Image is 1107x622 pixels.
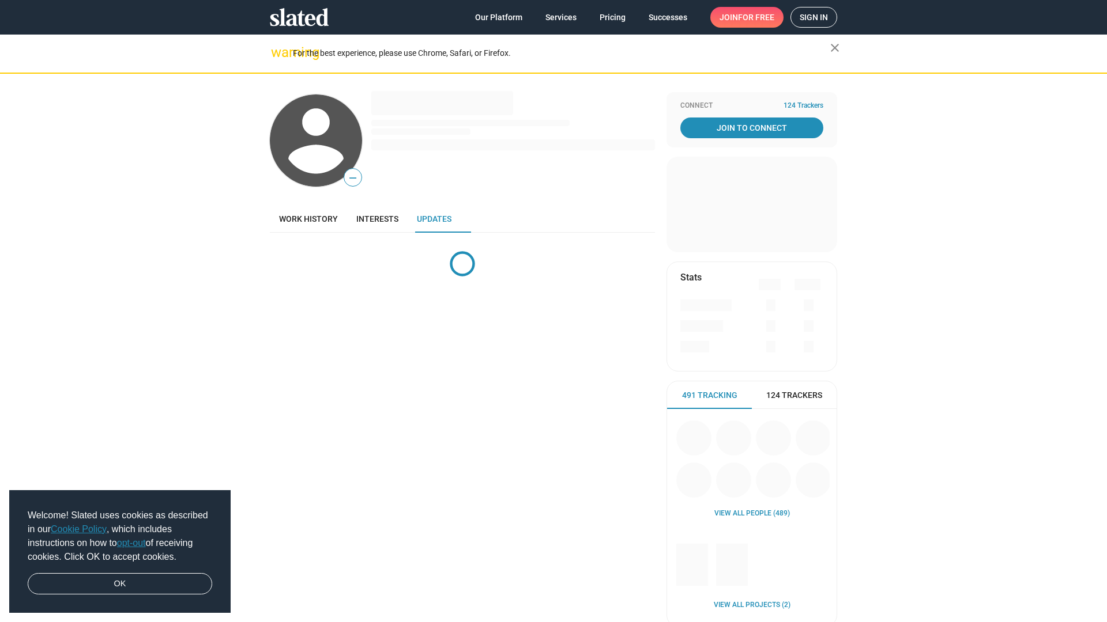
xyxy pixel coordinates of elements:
span: Join [720,7,774,28]
span: Updates [417,214,451,223]
a: Successes [639,7,696,28]
a: View all People (489) [714,509,790,518]
span: Join To Connect [683,117,821,138]
span: — [344,170,362,185]
span: Our Platform [475,7,522,28]
span: Services [545,7,577,28]
span: Pricing [600,7,626,28]
a: View all Projects (2) [714,601,790,610]
mat-card-title: Stats [680,271,702,283]
div: For the best experience, please use Chrome, Safari, or Firefox. [293,45,830,61]
span: 124 Trackers [766,390,822,401]
span: for free [738,7,774,28]
a: Pricing [590,7,635,28]
mat-icon: close [828,41,842,55]
div: cookieconsent [9,490,231,613]
span: Interests [356,214,398,223]
span: Work history [279,214,338,223]
span: Welcome! Slated uses cookies as described in our , which includes instructions on how to of recei... [28,509,212,564]
a: Interests [347,205,408,233]
span: Successes [649,7,687,28]
a: Joinfor free [710,7,784,28]
span: Sign in [800,7,828,27]
a: Our Platform [466,7,532,28]
a: opt-out [117,538,146,548]
a: Sign in [790,7,837,28]
a: Work history [270,205,347,233]
a: Cookie Policy [51,524,107,534]
a: Services [536,7,586,28]
a: Updates [408,205,461,233]
a: Join To Connect [680,117,823,138]
div: Connect [680,101,823,111]
span: 491 Tracking [682,390,737,401]
span: 124 Trackers [784,101,823,111]
mat-icon: warning [271,45,285,59]
a: dismiss cookie message [28,573,212,595]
